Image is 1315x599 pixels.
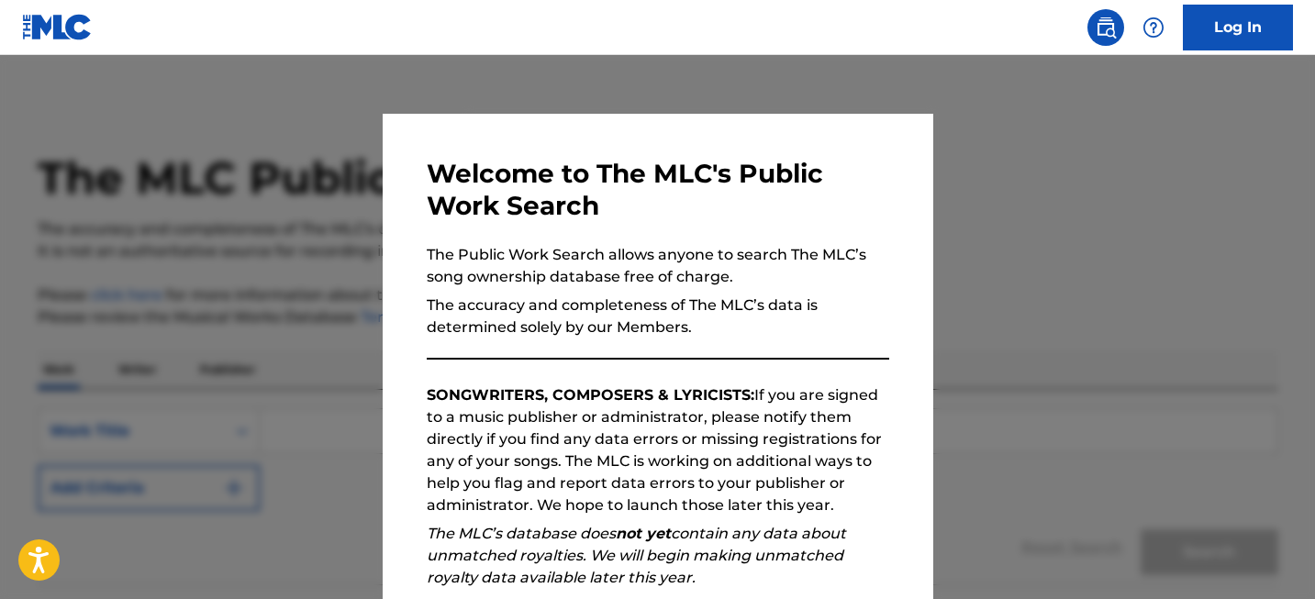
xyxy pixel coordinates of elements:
[1142,17,1165,39] img: help
[22,14,93,40] img: MLC Logo
[427,158,889,222] h3: Welcome to The MLC's Public Work Search
[1095,17,1117,39] img: search
[1087,9,1124,46] a: Public Search
[427,294,889,338] p: The accuracy and completeness of The MLC’s data is determined solely by our Members.
[1135,9,1172,46] div: Help
[427,244,889,288] p: The Public Work Search allows anyone to search The MLC’s song ownership database free of charge.
[1223,511,1315,599] iframe: Chat Widget
[616,525,671,542] strong: not yet
[1183,5,1293,50] a: Log In
[427,384,889,516] p: If you are signed to a music publisher or administrator, please notify them directly if you find ...
[427,525,846,586] em: The MLC’s database does contain any data about unmatched royalties. We will begin making unmatche...
[427,386,754,404] strong: SONGWRITERS, COMPOSERS & LYRICISTS:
